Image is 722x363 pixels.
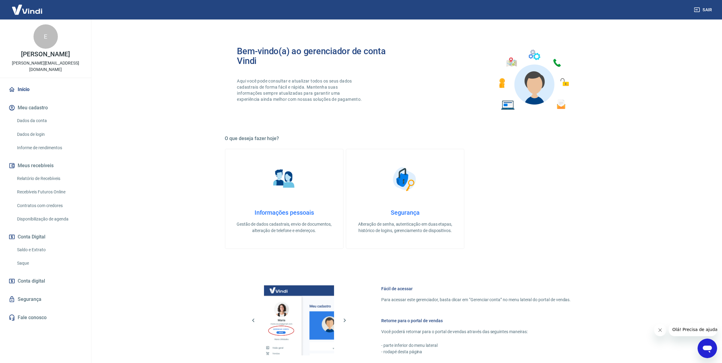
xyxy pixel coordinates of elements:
[390,164,420,194] img: Segurança
[5,60,86,73] p: [PERSON_NAME][EMAIL_ADDRESS][DOMAIN_NAME]
[356,221,454,234] p: Alteração de senha, autenticação em duas etapas, histórico de logins, gerenciamento de dispositivos.
[382,349,571,355] p: - rodapé desta página
[7,0,47,19] img: Vindi
[382,318,571,324] h6: Retorne para o portal de vendas
[237,46,405,66] h2: Bem-vindo(a) ao gerenciador de conta Vindi
[693,4,715,16] button: Sair
[15,257,84,270] a: Saque
[21,51,70,58] p: [PERSON_NAME]
[235,221,333,234] p: Gestão de dados cadastrais, envio de documentos, alteração de telefone e endereços.
[235,209,333,216] h4: Informações pessoais
[33,24,58,49] div: E
[7,101,84,115] button: Meu cadastro
[7,230,84,244] button: Conta Digital
[4,4,51,9] span: Olá! Precisa de ajuda?
[382,286,571,292] h6: Fácil de acessar
[18,277,45,285] span: Conta digital
[7,311,84,324] a: Fale conosco
[15,115,84,127] a: Dados da conta
[356,209,454,216] h4: Segurança
[15,186,84,198] a: Recebíveis Futuros Online
[654,324,666,336] iframe: Fechar mensagem
[7,293,84,306] a: Segurança
[15,199,84,212] a: Contratos com credores
[7,83,84,96] a: Início
[264,285,334,355] img: Imagem da dashboard mostrando o botão de gerenciar conta na sidebar no lado esquerdo
[698,339,717,358] iframe: Botão para abrir a janela de mensagens
[382,329,571,335] p: Você poderá retornar para o portal de vendas através das seguintes maneiras:
[15,142,84,154] a: Informe de rendimentos
[669,323,717,336] iframe: Mensagem da empresa
[494,46,573,114] img: Imagem de um avatar masculino com diversos icones exemplificando as funcionalidades do gerenciado...
[15,172,84,185] a: Relatório de Recebíveis
[7,274,84,288] a: Conta digital
[225,136,586,142] h5: O que deseja fazer hoje?
[15,128,84,141] a: Dados de login
[15,244,84,256] a: Saldo e Extrato
[382,297,571,303] p: Para acessar este gerenciador, basta clicar em “Gerenciar conta” no menu lateral do portal de ven...
[346,149,464,249] a: SegurançaSegurançaAlteração de senha, autenticação em duas etapas, histórico de logins, gerenciam...
[7,159,84,172] button: Meus recebíveis
[15,213,84,225] a: Disponibilização de agenda
[382,342,571,349] p: - parte inferior do menu lateral
[269,164,299,194] img: Informações pessoais
[225,149,343,249] a: Informações pessoaisInformações pessoaisGestão de dados cadastrais, envio de documentos, alteraçã...
[237,78,363,102] p: Aqui você pode consultar e atualizar todos os seus dados cadastrais de forma fácil e rápida. Mant...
